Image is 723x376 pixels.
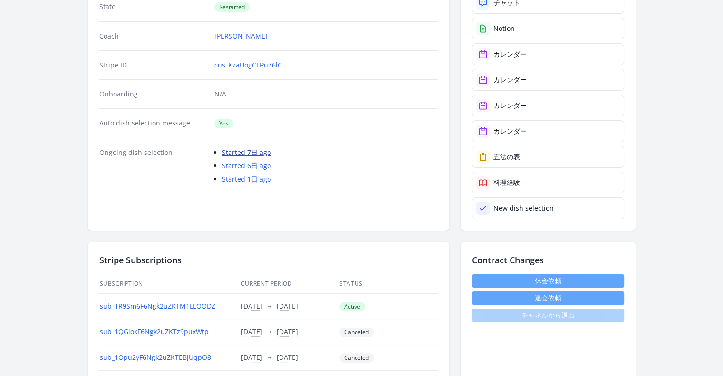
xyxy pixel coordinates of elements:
[99,253,438,267] h2: Stripe Subscriptions
[472,172,624,193] a: 料理経験
[99,31,207,41] dt: Coach
[472,120,624,142] a: カレンダー
[241,301,262,311] button: [DATE]
[472,69,624,91] a: カレンダー
[266,327,273,336] span: →
[472,43,624,65] a: カレンダー
[339,328,374,337] span: Canceled
[241,274,339,294] th: Current Period
[493,152,520,162] div: 五法の表
[472,309,624,322] span: チャネルから退出
[339,353,374,363] span: Canceled
[214,2,250,12] span: Restarted
[241,327,262,337] button: [DATE]
[266,353,273,362] span: →
[99,89,207,99] dt: Onboarding
[472,274,624,288] a: 休会依頼
[222,161,271,170] a: Started 6日 ago
[100,353,211,362] a: sub_1Opu2yF6Ngk2uZKTEBjUqpO8
[472,95,624,116] a: カレンダー
[472,197,624,219] a: New dish selection
[472,18,624,39] a: Notion
[339,274,437,294] th: Status
[266,301,273,310] span: →
[277,327,298,337] button: [DATE]
[472,146,624,168] a: 五法の表
[100,301,215,310] a: sub_1R9Sm6F6Ngk2uZKTM1LLOODZ
[493,24,515,33] div: Notion
[222,148,271,157] a: Started 7日 ago
[472,291,624,305] button: 退会依頼
[99,2,207,12] dt: State
[241,353,262,362] button: [DATE]
[339,302,365,311] span: Active
[99,60,207,70] dt: Stripe ID
[222,174,271,183] a: Started 1日 ago
[493,75,527,85] div: カレンダー
[99,118,207,128] dt: Auto dish selection message
[277,353,298,362] button: [DATE]
[493,49,527,59] div: カレンダー
[493,101,527,110] div: カレンダー
[214,119,233,128] span: Yes
[493,203,554,213] div: New dish selection
[100,327,209,336] a: sub_1QGiokF6Ngk2uZKTz9puxWtp
[493,178,520,187] div: 料理経験
[277,301,298,311] button: [DATE]
[99,148,207,184] dt: Ongoing dish selection
[214,31,268,41] a: [PERSON_NAME]
[214,89,437,99] p: N/A
[472,253,624,267] h2: Contract Changes
[99,274,241,294] th: Subscription
[214,60,282,70] a: cus_KzaUogCEPu76lC
[493,126,527,136] div: カレンダー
